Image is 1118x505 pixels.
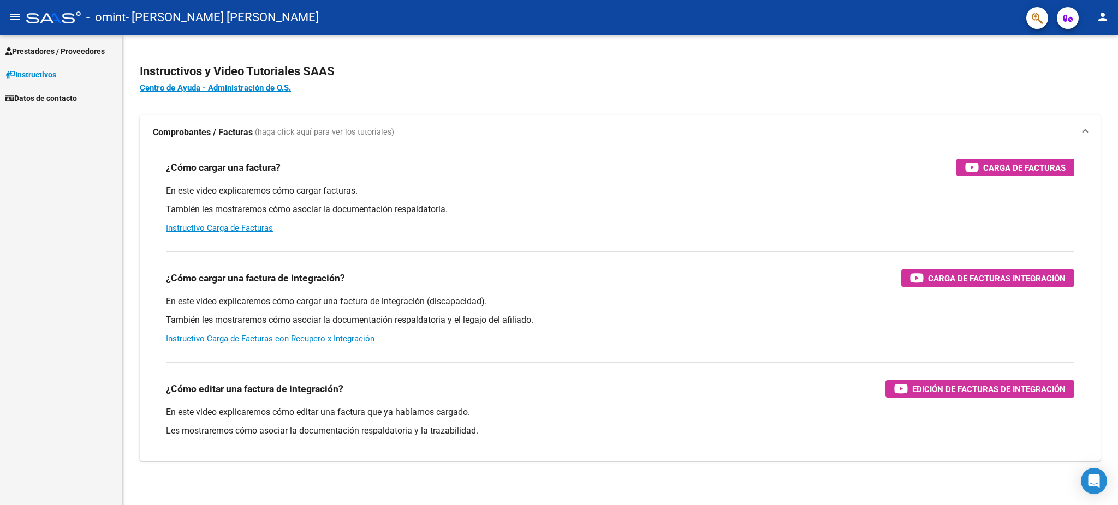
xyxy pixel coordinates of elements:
[86,5,126,29] span: - omint
[1096,10,1109,23] mat-icon: person
[1081,468,1107,494] div: Open Intercom Messenger
[140,115,1101,150] mat-expansion-panel-header: Comprobantes / Facturas (haga click aquí para ver los tutoriales)
[166,160,281,175] h3: ¿Cómo cargar una factura?
[928,272,1066,285] span: Carga de Facturas Integración
[166,314,1074,326] p: También les mostraremos cómo asociar la documentación respaldatoria y el legajo del afiliado.
[9,10,22,23] mat-icon: menu
[166,381,343,396] h3: ¿Cómo editar una factura de integración?
[885,380,1074,398] button: Edición de Facturas de integración
[166,296,1074,308] p: En este video explicaremos cómo cargar una factura de integración (discapacidad).
[5,92,77,104] span: Datos de contacto
[126,5,319,29] span: - [PERSON_NAME] [PERSON_NAME]
[166,223,273,233] a: Instructivo Carga de Facturas
[5,45,105,57] span: Prestadores / Proveedores
[983,161,1066,175] span: Carga de Facturas
[912,382,1066,396] span: Edición de Facturas de integración
[255,127,394,139] span: (haga click aquí para ver los tutoriales)
[5,69,56,81] span: Instructivos
[140,150,1101,461] div: Comprobantes / Facturas (haga click aquí para ver los tutoriales)
[166,425,1074,437] p: Les mostraremos cómo asociar la documentación respaldatoria y la trazabilidad.
[956,159,1074,176] button: Carga de Facturas
[166,406,1074,418] p: En este video explicaremos cómo editar una factura que ya habíamos cargado.
[140,61,1101,82] h2: Instructivos y Video Tutoriales SAAS
[166,334,374,344] a: Instructivo Carga de Facturas con Recupero x Integración
[166,203,1074,215] p: También les mostraremos cómo asociar la documentación respaldatoria.
[140,83,291,93] a: Centro de Ayuda - Administración de O.S.
[901,269,1074,287] button: Carga de Facturas Integración
[166,270,345,286] h3: ¿Cómo cargar una factura de integración?
[153,127,253,139] strong: Comprobantes / Facturas
[166,185,1074,197] p: En este video explicaremos cómo cargar facturas.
